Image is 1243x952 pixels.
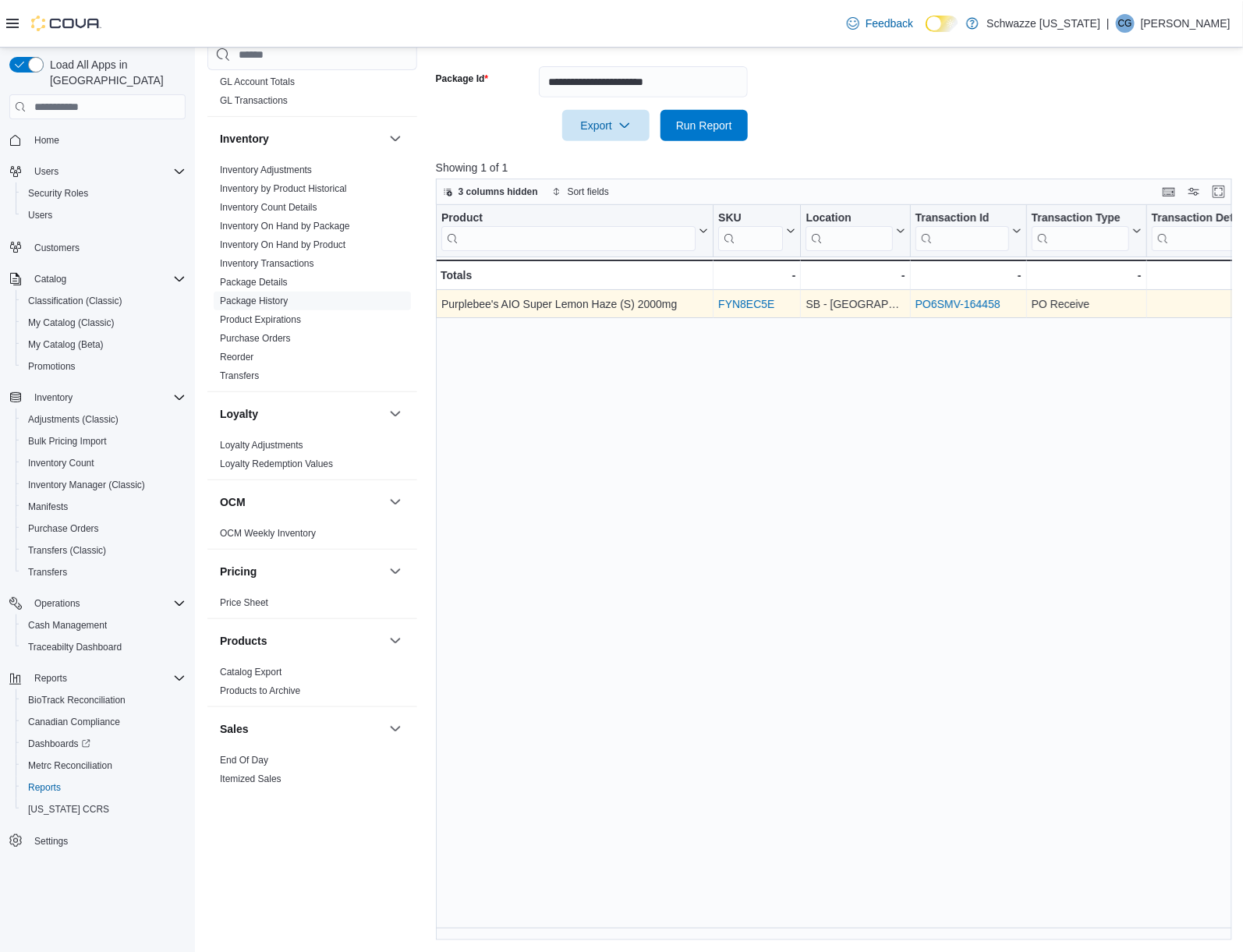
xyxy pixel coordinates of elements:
[220,773,282,784] a: Itemized Sales
[220,201,317,214] span: Inventory Count Details
[16,518,192,540] button: Purchase Orders
[207,73,417,116] div: Finance
[220,667,282,678] a: Catalog Export
[562,110,650,141] button: Export
[1031,211,1128,251] div: Transaction Type
[386,562,405,581] button: Pricing
[16,496,192,518] button: Manifests
[1160,182,1178,201] button: Keyboard shortcuts
[441,295,708,313] div: Purplebee's AIO Super Lemon Haze (S) 2000mg
[9,122,186,893] nav: Complex example
[16,204,192,226] button: Users
[436,160,1241,175] p: Showing 1 of 1
[220,754,268,766] span: End Of Day
[220,633,383,649] button: Products
[28,501,68,513] span: Manifests
[22,778,186,797] span: Reports
[28,669,73,688] button: Reports
[22,357,82,376] a: Promotions
[22,292,186,310] span: Classification (Classic)
[676,118,732,133] span: Run Report
[16,777,192,798] button: Reports
[28,694,126,706] span: BioTrack Reconciliation
[16,356,192,377] button: Promotions
[1031,266,1141,285] div: -
[3,129,192,151] button: Home
[441,211,696,251] div: Product
[28,162,186,181] span: Users
[22,519,105,538] a: Purchase Orders
[546,182,615,201] button: Sort fields
[806,211,892,226] div: Location
[16,182,192,204] button: Security Roles
[22,519,186,538] span: Purchase Orders
[22,616,113,635] a: Cash Management
[16,561,192,583] button: Transfers
[28,270,186,288] span: Catalog
[207,593,417,618] div: Pricing
[866,16,913,31] span: Feedback
[28,295,122,307] span: Classification (Classic)
[34,835,68,848] span: Settings
[28,738,90,750] span: Dashboards
[220,633,267,649] h3: Products
[22,357,186,376] span: Promotions
[568,186,609,198] span: Sort fields
[22,335,110,354] a: My Catalog (Beta)
[22,541,186,560] span: Transfers (Classic)
[220,773,282,785] span: Itemized Sales
[28,209,52,221] span: Users
[220,458,333,469] a: Loyalty Redemption Values
[220,564,257,579] h3: Pricing
[3,161,192,182] button: Users
[841,8,919,39] a: Feedback
[220,370,259,381] a: Transfers
[441,211,696,226] div: Product
[220,721,383,737] button: Sales
[220,295,288,307] span: Package History
[220,666,282,678] span: Catalog Export
[28,594,87,613] button: Operations
[207,524,417,549] div: OCM
[28,522,99,535] span: Purchase Orders
[915,298,1000,310] a: PO6SMV-164458
[28,360,76,373] span: Promotions
[3,387,192,409] button: Inventory
[386,720,405,738] button: Sales
[718,266,795,285] div: -
[16,689,192,711] button: BioTrack Reconciliation
[220,76,295,87] a: GL Account Totals
[718,211,795,251] button: SKU
[22,454,186,472] span: Inventory Count
[220,239,345,251] span: Inventory On Hand by Product
[22,432,113,451] a: Bulk Pricing Import
[220,439,303,451] span: Loyalty Adjustments
[28,435,107,448] span: Bulk Pricing Import
[386,129,405,148] button: Inventory
[22,563,186,582] span: Transfers
[1209,182,1228,201] button: Enter fullscreen
[915,211,1009,226] div: Transaction Id
[220,685,300,696] a: Products to Archive
[220,351,253,363] span: Reorder
[806,211,892,251] div: Location
[1031,211,1141,251] button: Transaction Type
[44,57,186,88] span: Load All Apps in [GEOGRAPHIC_DATA]
[220,352,253,363] a: Reorder
[220,333,291,344] a: Purchase Orders
[441,211,708,251] button: Product
[436,73,488,85] label: Package Id
[437,182,544,201] button: 3 columns hidden
[22,713,186,731] span: Canadian Compliance
[34,597,80,610] span: Operations
[220,406,383,422] button: Loyalty
[22,691,132,710] a: BioTrack Reconciliation
[207,663,417,706] div: Products
[220,202,317,213] a: Inventory Count Details
[220,76,295,88] span: GL Account Totals
[22,778,67,797] a: Reports
[806,211,905,251] button: Location
[28,388,79,407] button: Inventory
[28,566,67,579] span: Transfers
[34,165,58,178] span: Users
